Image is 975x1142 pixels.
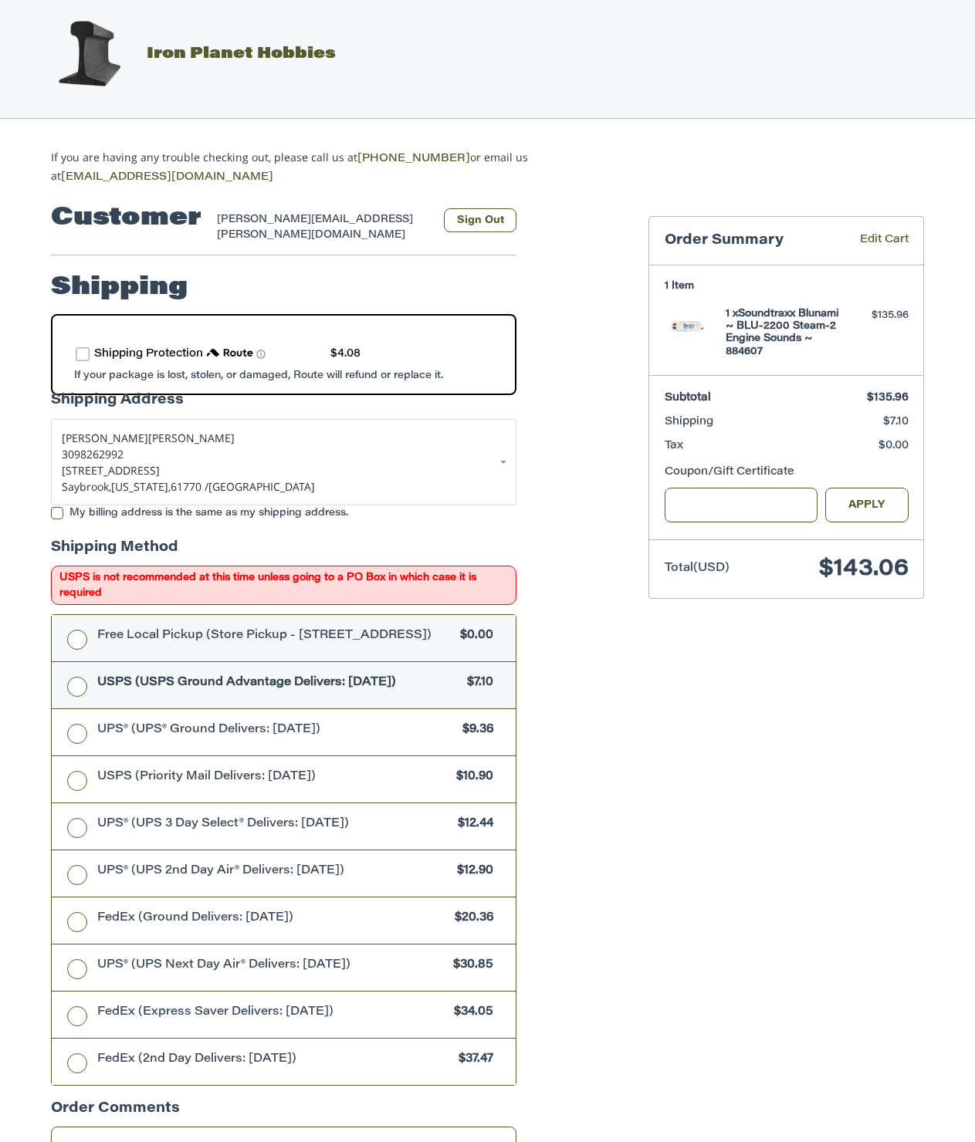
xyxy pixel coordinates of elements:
span: $12.90 [449,863,493,880]
span: UPS® (UPS 2nd Day Air® Delivers: [DATE]) [97,863,450,880]
span: FedEx (Ground Delivers: [DATE]) [97,910,448,927]
span: $37.47 [451,1051,493,1069]
h3: Order Summary [665,232,838,250]
span: 3098262992 [62,447,124,461]
img: Iron Planet Hobbies [50,15,127,93]
span: [STREET_ADDRESS] [62,463,160,478]
span: $10.90 [449,769,493,786]
p: If you are having any trouble checking out, please call us at or email us at [51,149,577,186]
span: Learn more [256,350,266,359]
div: $4.08 [330,346,361,363]
button: Apply [825,488,909,522]
a: Edit Cart [838,232,909,250]
span: Shipping Protection [94,349,203,360]
a: Iron Planet Hobbies [35,46,336,62]
button: Sign Out [444,208,516,232]
legend: Shipping Method [51,538,178,566]
h4: 1 x Soundtraxx Blunami ~ BLU-2200 Steam-2 Engine Sounds ~ 884607 [726,308,844,358]
span: $20.36 [447,910,493,927]
span: If your package is lost, stolen, or damaged, Route will refund or replace it. [74,370,443,380]
span: Tax [665,441,683,451]
span: $143.06 [819,558,909,581]
div: Coupon/Gift Certificate [665,465,909,481]
input: Gift Certificate or Coupon Code [665,488,818,522]
span: Iron Planet Hobbies [147,46,336,62]
span: $12.44 [450,816,493,833]
span: USPS is not recommended at this time unless going to a PO Box in which case it is required [51,566,516,605]
span: [GEOGRAPHIC_DATA] [208,479,315,494]
span: [PERSON_NAME] [148,431,235,445]
span: Free Local Pickup (Store Pickup - [STREET_ADDRESS]) [97,627,453,645]
h2: Shipping [51,272,188,303]
a: [PHONE_NUMBER] [357,154,470,164]
span: Subtotal [665,393,711,404]
span: FedEx (2nd Day Delivers: [DATE]) [97,1051,452,1069]
span: Saybrook, [62,479,111,494]
span: $30.85 [445,957,493,975]
span: 61770 / [171,479,208,494]
span: $9.36 [455,721,493,739]
a: Enter or select a different address [51,419,516,505]
span: $0.00 [879,441,909,451]
span: Shipping [665,417,713,427]
span: $0.00 [452,627,493,645]
span: UPS® (UPS Next Day Air® Delivers: [DATE]) [97,957,446,975]
legend: Shipping Address [51,390,184,419]
span: FedEx (Express Saver Delivers: [DATE]) [97,1004,447,1022]
span: Total (USD) [665,563,730,574]
h3: 1 Item [665,280,909,292]
span: $135.96 [867,393,909,404]
a: [EMAIL_ADDRESS][DOMAIN_NAME] [61,172,273,183]
span: USPS (USPS Ground Advantage Delivers: [DATE]) [97,674,460,692]
div: $135.96 [848,308,909,323]
span: [PERSON_NAME] [62,431,148,445]
span: UPS® (UPS 3 Day Select® Delivers: [DATE]) [97,816,451,833]
span: UPS® (UPS® Ground Delivers: [DATE]) [97,721,455,739]
span: $7.10 [459,674,493,692]
span: USPS (Priority Mail Delivers: [DATE]) [97,769,449,786]
span: $7.10 [883,417,909,427]
div: route shipping protection selector element [76,339,492,370]
h2: Customer [51,203,201,234]
div: [PERSON_NAME][EMAIL_ADDRESS][PERSON_NAME][DOMAIN_NAME] [217,212,429,242]
label: My billing address is the same as my shipping address. [51,507,516,519]
span: [US_STATE], [111,479,171,494]
span: $34.05 [446,1004,493,1022]
legend: Order Comments [51,1099,180,1127]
